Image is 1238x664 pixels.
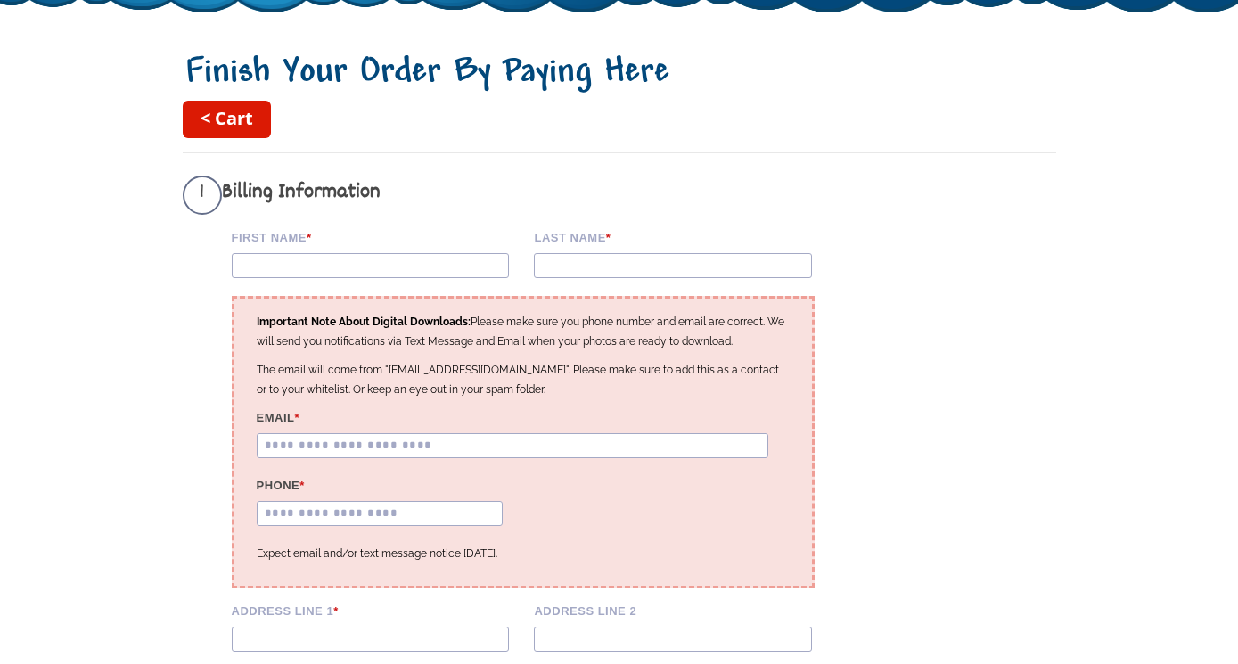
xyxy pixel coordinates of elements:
a: < Cart [183,101,271,138]
label: Address Line 2 [534,602,824,618]
strong: Important Note About Digital Downloads: [257,316,471,328]
p: The email will come from "[EMAIL_ADDRESS][DOMAIN_NAME]". Please make sure to add this as a contac... [257,360,790,399]
label: Phone [257,476,512,492]
span: 1 [183,176,222,215]
label: Last name [534,228,824,244]
p: Please make sure you phone number and email are correct. We will send you notifications via Text ... [257,312,790,351]
h1: Finish Your Order By Paying Here [183,53,1056,94]
h3: Billing Information [183,176,838,215]
label: Email [257,408,790,424]
label: Address Line 1 [232,602,522,618]
label: First Name [232,228,522,244]
p: Expect email and/or text message notice [DATE]. [257,544,790,563]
